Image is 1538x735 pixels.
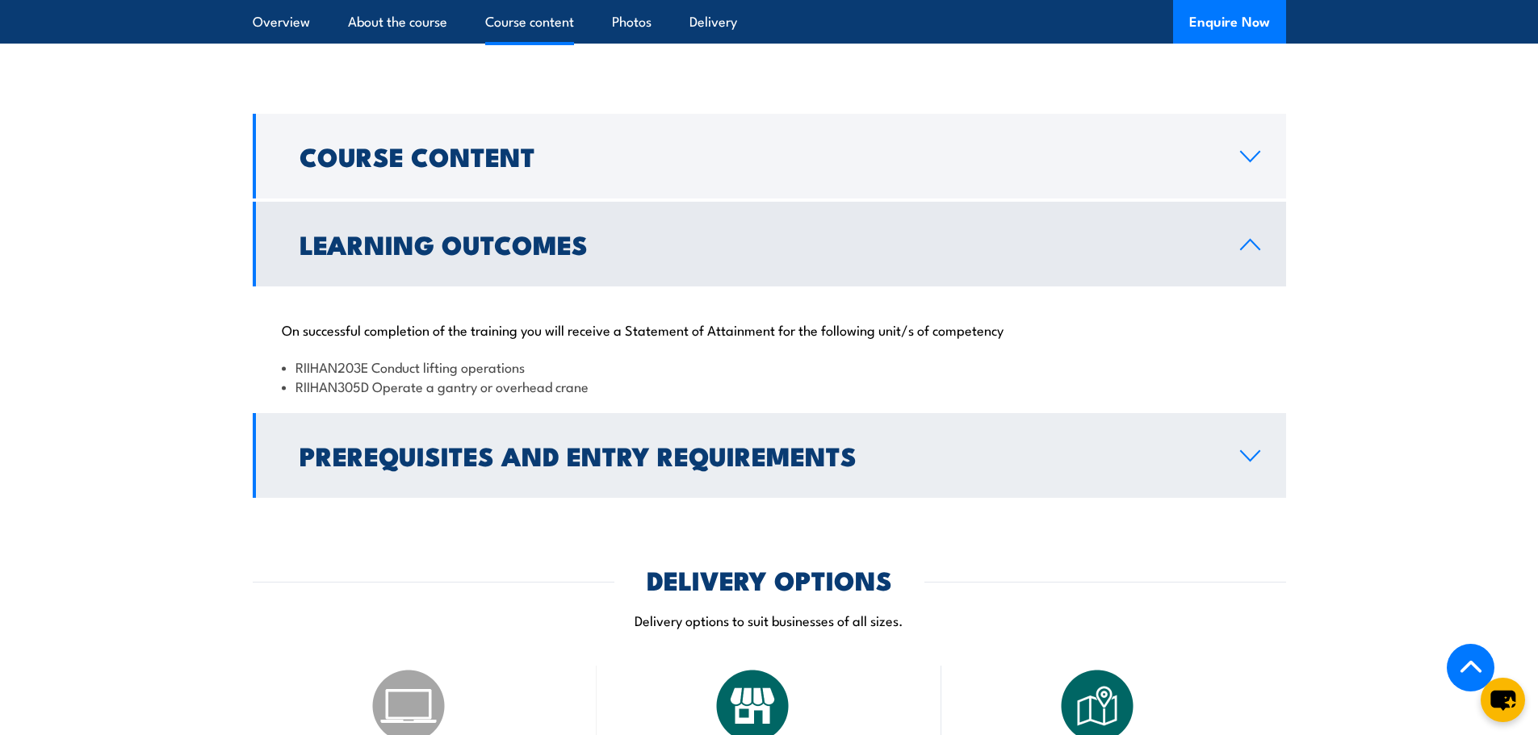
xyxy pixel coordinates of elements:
a: Prerequisites and Entry Requirements [253,413,1286,498]
a: Learning Outcomes [253,202,1286,286]
li: RIIHAN203E Conduct lifting operations [282,357,1257,376]
h2: DELIVERY OPTIONS [647,568,892,591]
li: RIIHAN305D Operate a gantry or overhead crane [282,377,1257,395]
p: On successful completion of the training you will receive a Statement of Attainment for the follo... [282,321,1257,337]
h2: Learning Outcomes [300,232,1214,255]
h2: Course Content [300,144,1214,167]
a: Course Content [253,114,1286,198]
p: Delivery options to suit businesses of all sizes. [253,611,1286,629]
button: chat-button [1481,678,1525,722]
h2: Prerequisites and Entry Requirements [300,444,1214,466]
